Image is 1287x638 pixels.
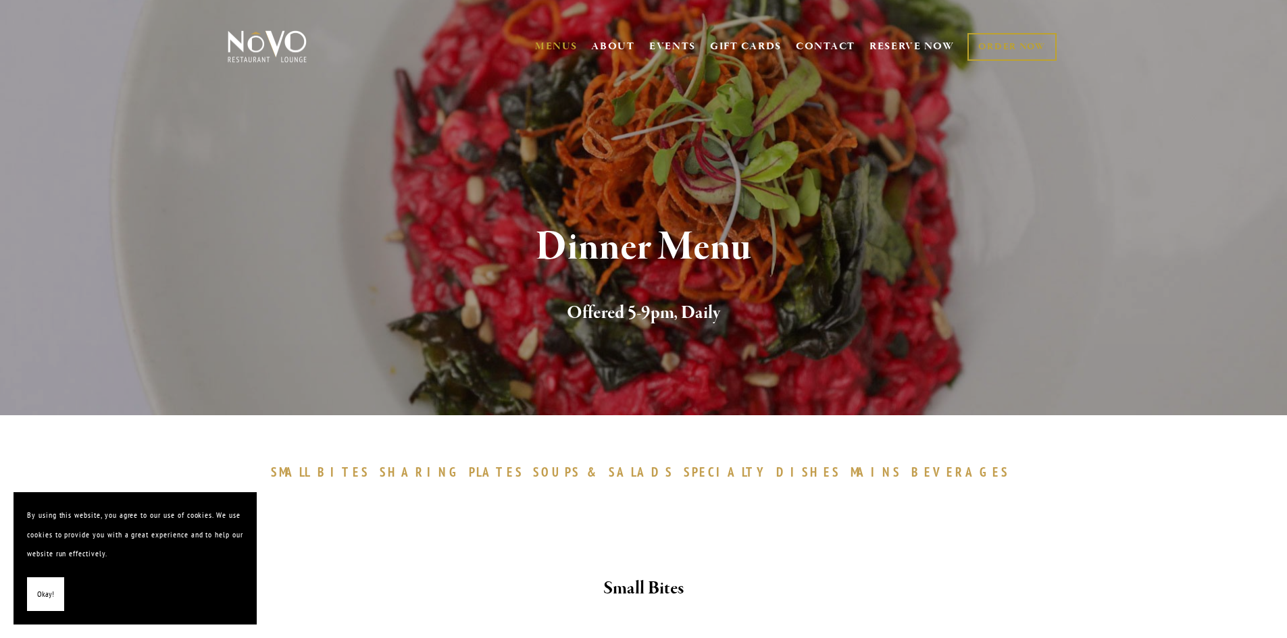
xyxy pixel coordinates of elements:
[869,34,955,59] a: RESERVE NOW
[380,464,462,480] span: SHARING
[27,577,64,612] button: Okay!
[271,464,377,480] a: SMALLBITES
[533,464,580,480] span: SOUPS
[967,33,1056,61] a: ORDER NOW
[851,464,908,480] a: MAINS
[318,464,370,480] span: BITES
[587,464,602,480] span: &
[380,464,530,480] a: SHARINGPLATES
[533,464,680,480] a: SOUPS&SALADS
[250,225,1038,269] h1: Dinner Menu
[469,464,524,480] span: PLATES
[535,40,578,53] a: MENUS
[684,464,770,480] span: SPECIALTY
[14,492,257,624] section: Cookie banner
[271,464,311,480] span: SMALL
[911,464,1010,480] span: BEVERAGES
[710,34,782,59] a: GIFT CARDS
[851,464,901,480] span: MAINS
[776,464,840,480] span: DISHES
[684,464,847,480] a: SPECIALTYDISHES
[649,40,696,53] a: EVENTS
[225,30,309,63] img: Novo Restaurant &amp; Lounge
[609,464,674,480] span: SALADS
[603,577,684,600] strong: Small Bites
[591,40,635,53] a: ABOUT
[37,585,54,604] span: Okay!
[250,299,1038,327] h2: Offered 5-9pm, Daily
[911,464,1017,480] a: BEVERAGES
[27,506,243,564] p: By using this website, you agree to our use of cookies. We use cookies to provide you with a grea...
[796,34,855,59] a: CONTACT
